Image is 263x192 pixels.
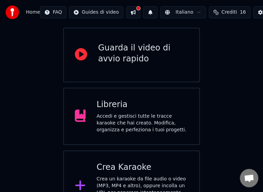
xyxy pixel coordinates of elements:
button: FAQ [40,6,66,18]
nav: breadcrumb [26,9,40,16]
div: Libreria [97,99,189,110]
button: Crediti16 [209,6,250,18]
button: Guides di video [69,6,123,18]
span: Crediti [221,9,237,16]
div: Aprire la chat [240,169,258,187]
img: youka [5,5,19,19]
div: Guarda il video di avvio rapido [98,43,188,64]
div: Crea Karaoke [97,162,189,173]
div: Accedi e gestisci tutte le tracce karaoke che hai creato. Modifica, organizza e perfeziona i tuoi... [97,113,189,133]
span: Home [26,9,40,16]
span: 16 [240,9,246,16]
